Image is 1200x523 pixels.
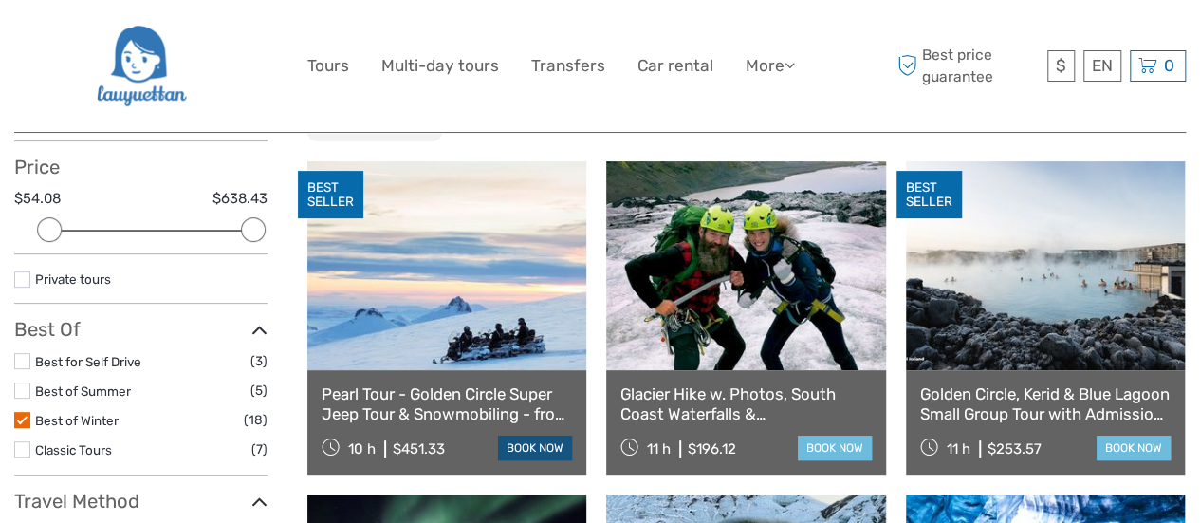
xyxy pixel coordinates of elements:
[35,413,119,428] a: Best of Winter
[322,384,572,423] a: Pearl Tour - Golden Circle Super Jeep Tour & Snowmobiling - from [GEOGRAPHIC_DATA]
[896,171,962,218] div: BEST SELLER
[637,52,713,80] a: Car rental
[212,189,268,209] label: $638.43
[746,52,795,80] a: More
[947,440,970,458] span: 11 h
[35,271,111,287] a: Private tours
[14,189,61,209] label: $54.08
[688,440,736,458] div: $196.12
[393,440,445,458] div: $451.33
[798,436,872,460] a: book now
[14,490,268,513] h3: Travel Method
[1056,56,1066,75] span: $
[1097,436,1171,460] a: book now
[14,156,268,178] h3: Price
[250,380,268,402] span: (5)
[1161,56,1177,75] span: 0
[620,384,871,423] a: Glacier Hike w. Photos, South Coast Waterfalls & [GEOGRAPHIC_DATA]
[920,384,1171,423] a: Golden Circle, Kerid & Blue Lagoon Small Group Tour with Admission Ticket
[498,436,572,460] a: book now
[250,350,268,372] span: (3)
[27,33,214,48] p: We're away right now. Please check back later!
[14,318,268,341] h3: Best Of
[95,14,187,118] img: 2954-36deae89-f5b4-4889-ab42-60a468582106_logo_big.png
[35,442,112,458] a: Classic Tours
[531,52,605,80] a: Transfers
[1083,50,1121,82] div: EN
[244,409,268,431] span: (18)
[647,440,671,458] span: 11 h
[307,52,349,80] a: Tours
[988,440,1042,458] div: $253.57
[251,439,268,460] span: (7)
[348,440,376,458] span: 10 h
[381,52,499,80] a: Multi-day tours
[35,383,131,399] a: Best of Summer
[298,171,363,218] div: BEST SELLER
[893,45,1043,86] span: Best price guarantee
[35,354,141,369] a: Best for Self Drive
[218,29,241,52] button: Open LiveChat chat widget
